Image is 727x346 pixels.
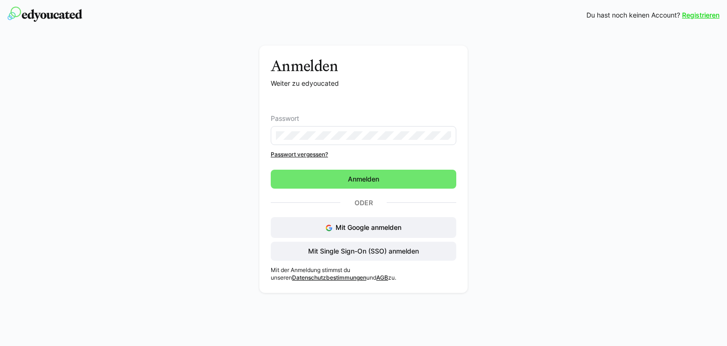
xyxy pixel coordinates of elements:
h3: Anmelden [271,57,456,75]
button: Mit Google anmelden [271,217,456,238]
p: Mit der Anmeldung stimmst du unseren und zu. [271,266,456,282]
span: Passwort [271,115,299,122]
span: Du hast noch keinen Account? [586,10,680,20]
a: Datenschutzbestimmungen [292,274,366,281]
span: Mit Single Sign-On (SSO) anmelden [307,246,420,256]
button: Mit Single Sign-On (SSO) anmelden [271,242,456,261]
img: edyoucated [8,7,82,22]
span: Mit Google anmelden [336,223,401,231]
a: Registrieren [682,10,719,20]
span: Anmelden [346,174,381,184]
a: AGB [376,274,388,281]
p: Weiter zu edyoucated [271,79,456,88]
button: Anmelden [271,170,456,189]
a: Passwort vergessen? [271,151,456,158]
p: Oder [340,196,387,209]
